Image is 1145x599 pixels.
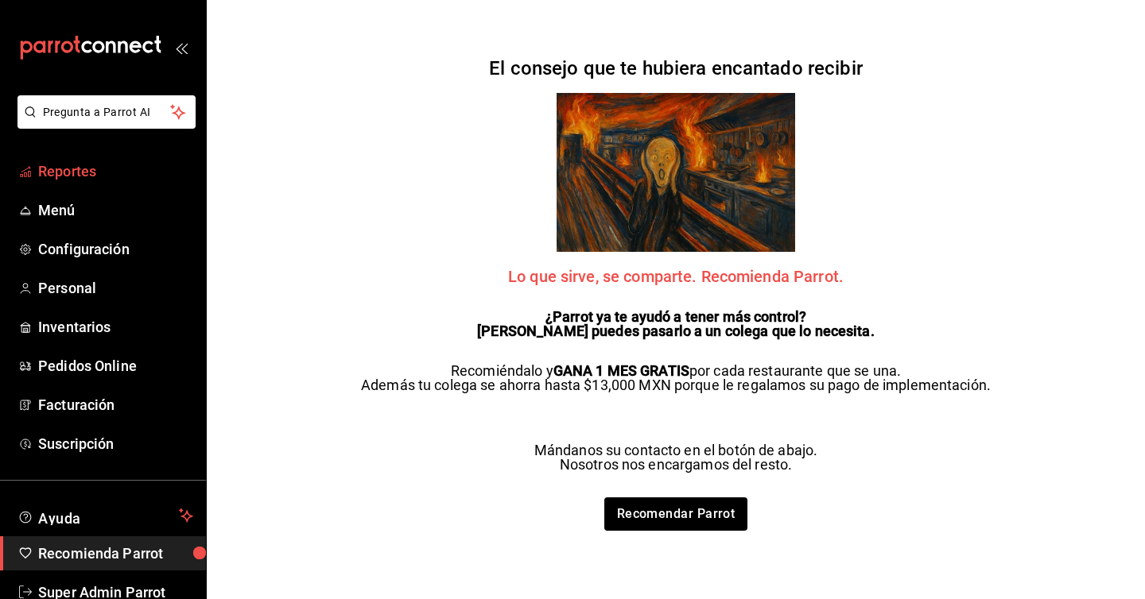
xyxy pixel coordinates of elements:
[553,362,689,379] strong: GANA 1 MES GRATIS
[38,238,193,260] span: Configuración
[11,115,196,132] a: Pregunta a Parrot AI
[175,41,188,54] button: open_drawer_menu
[557,93,795,252] img: referrals Parrot
[489,59,863,78] h2: El consejo que te hubiera encantado recibir
[38,160,193,182] span: Reportes
[38,433,193,454] span: Suscripción
[38,316,193,338] span: Inventarios
[361,364,991,392] p: Recomiéndalo y por cada restaurante que se una. Además tu colega se ahorra hasta $13,000 MXN porq...
[604,497,748,531] a: Recomendar Parrot
[43,104,171,121] span: Pregunta a Parrot AI
[508,269,844,284] span: Lo que sirve, se comparte. Recomienda Parrot.
[38,277,193,299] span: Personal
[38,394,193,415] span: Facturación
[38,199,193,221] span: Menú
[545,308,806,325] strong: ¿Parrot ya te ayudó a tener más control?
[477,323,875,339] strong: [PERSON_NAME] puedes pasarlo a un colega que lo necesita.
[17,95,196,129] button: Pregunta a Parrot AI
[38,543,193,564] span: Recomienda Parrot
[38,506,173,525] span: Ayuda
[534,443,818,472] p: Mándanos su contacto en el botón de abajo. Nosotros nos encargamos del resto.
[38,355,193,377] span: Pedidos Online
